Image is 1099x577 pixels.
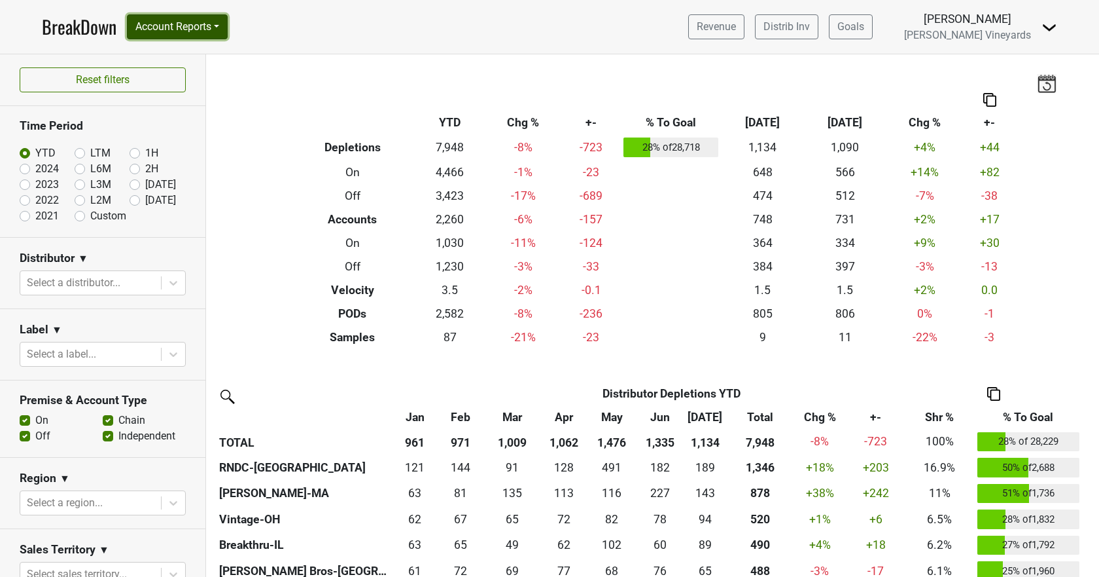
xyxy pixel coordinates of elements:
[793,506,846,532] td: +1 %
[886,160,964,184] td: +14 %
[804,134,886,160] td: 1,090
[722,111,804,134] th: [DATE]
[587,481,637,507] td: 115.91
[682,481,727,507] td: 143.42
[637,405,682,429] th: Jun: activate to sort column ascending
[587,429,637,455] th: 1,476
[392,455,438,481] td: 121.4
[886,326,964,349] td: -22 %
[905,506,974,532] td: 6.5%
[486,485,538,502] div: 135
[562,111,621,134] th: +-
[964,111,1016,134] th: +-
[850,511,902,528] div: +6
[392,429,438,455] th: 961
[485,231,562,255] td: -11 %
[485,111,562,134] th: Chg %
[728,429,794,455] th: 7,948
[1037,74,1056,92] img: last_updated_date
[415,134,485,160] td: 7,948
[395,511,434,528] div: 62
[886,208,964,231] td: +2 %
[640,459,680,476] div: 182
[483,481,542,507] td: 135.09
[864,435,887,448] span: -723
[905,455,974,481] td: 16.9%
[35,413,48,428] label: On
[793,405,846,429] th: Chg %: activate to sort column ascending
[438,405,483,429] th: Feb: activate to sort column ascending
[485,302,562,326] td: -8 %
[90,208,126,224] label: Custom
[441,511,480,528] div: 67
[20,543,96,557] h3: Sales Territory
[722,184,804,208] td: 474
[722,326,804,349] td: 9
[728,532,794,559] th: 489.834
[438,532,483,559] td: 65.083
[483,532,542,559] td: 49
[562,208,621,231] td: -157
[682,455,727,481] td: 188.5
[216,455,392,481] th: RNDC-[GEOGRAPHIC_DATA]
[485,255,562,278] td: -3 %
[485,208,562,231] td: -6 %
[216,532,392,559] th: Breakthru-IL
[20,394,186,407] h3: Premise & Account Type
[441,536,480,553] div: 65
[587,532,637,559] td: 102.334
[90,161,111,177] label: L6M
[145,161,158,177] label: 2H
[562,231,621,255] td: -124
[964,231,1016,255] td: +30
[974,405,1083,429] th: % To Goal: activate to sort column ascending
[90,145,111,161] label: LTM
[78,251,88,267] span: ▼
[728,455,794,481] th: 1345.781
[731,459,790,476] div: 1,346
[20,472,56,485] h3: Region
[20,119,186,133] h3: Time Period
[686,536,725,553] div: 89
[1041,20,1057,35] img: Dropdown Menu
[35,193,59,208] label: 2022
[290,278,415,302] th: Velocity
[722,160,804,184] td: 648
[392,506,438,532] td: 61.66
[20,323,48,337] h3: Label
[438,382,905,405] th: Distributor Depletions YTD
[731,511,790,528] div: 520
[562,255,621,278] td: -33
[290,302,415,326] th: PODs
[35,145,56,161] label: YTD
[722,208,804,231] td: 748
[544,459,584,476] div: 128
[485,160,562,184] td: -1 %
[964,184,1016,208] td: -38
[90,193,111,208] label: L2M
[438,506,483,532] td: 67.15
[637,429,682,455] th: 1,335
[886,184,964,208] td: -7 %
[793,532,846,559] td: +4 %
[804,208,886,231] td: 731
[804,326,886,349] td: 11
[829,14,873,39] a: Goals
[485,278,562,302] td: -2 %
[964,302,1016,326] td: -1
[483,429,542,455] th: 1,009
[590,485,634,502] div: 116
[850,536,902,553] div: +18
[544,485,584,502] div: 113
[395,485,434,502] div: 63
[415,208,485,231] td: 2,260
[987,387,1000,401] img: Copy to clipboard
[640,485,680,502] div: 227
[587,405,637,429] th: May: activate to sort column ascending
[637,455,682,481] td: 182.249
[216,429,392,455] th: TOTAL
[682,429,727,455] th: 1,134
[850,485,902,502] div: +242
[20,251,75,265] h3: Distributor
[804,111,886,134] th: [DATE]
